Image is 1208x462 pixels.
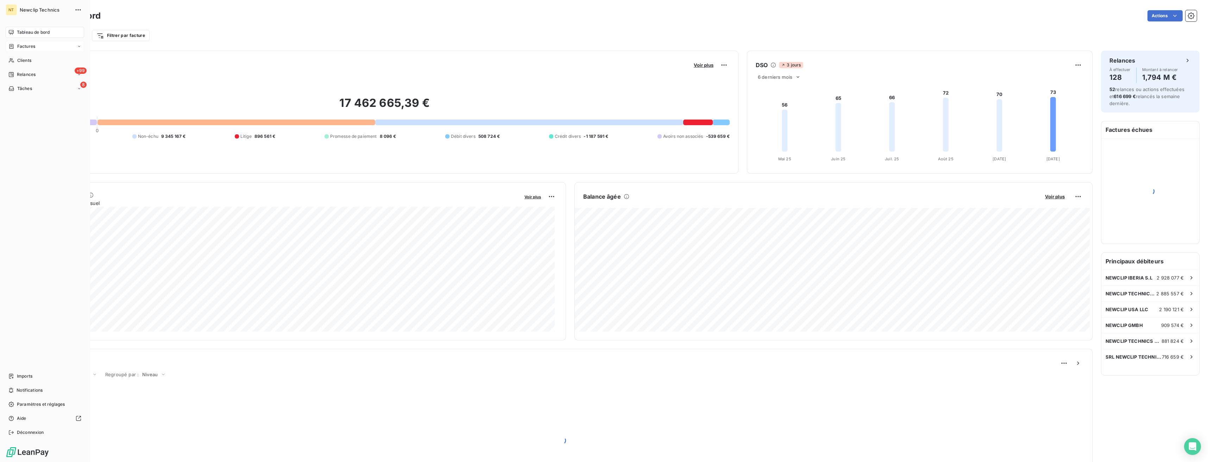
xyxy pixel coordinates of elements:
[105,372,139,377] span: Regroupé par :
[522,193,543,200] button: Voir plus
[1045,194,1065,199] span: Voir plus
[80,82,87,88] span: 8
[1046,156,1060,161] tspan: [DATE]
[6,447,49,458] img: Logo LeanPay
[938,156,954,161] tspan: Août 25
[1106,322,1143,328] span: NEWCLIP GMBH
[1156,291,1184,296] span: 2 885 557 €
[138,133,158,140] span: Non-échu
[92,30,150,41] button: Filtrer par facture
[240,133,252,140] span: Litige
[1109,56,1135,65] h6: Relances
[583,192,621,201] h6: Balance âgée
[1106,338,1162,344] span: NEWCLIP TECHNICS JAPAN KK
[1162,354,1184,360] span: 716 659 €
[1157,275,1184,281] span: 2 928 077 €
[1184,438,1201,455] div: Open Intercom Messenger
[1106,307,1148,312] span: NEWCLIP USA LLC
[1109,68,1131,72] span: À effectuer
[254,133,275,140] span: 896 561 €
[161,133,186,140] span: 9 345 167 €
[17,43,35,50] span: Factures
[663,133,703,140] span: Avoirs non associés
[555,133,581,140] span: Crédit divers
[75,68,87,74] span: +99
[1109,86,1184,106] span: relances ou actions effectuées et relancés la semaine dernière.
[17,429,44,436] span: Déconnexion
[96,128,99,133] span: 0
[1159,307,1184,312] span: 2 190 121 €
[330,133,377,140] span: Promesse de paiement
[17,85,32,92] span: Tâches
[478,133,500,140] span: 508 724 €
[1161,322,1184,328] span: 909 574 €
[17,387,43,393] span: Notifications
[1106,275,1152,281] span: NEWCLIP IBERIA S.L
[779,62,803,68] span: 3 jours
[1142,68,1178,72] span: Montant à relancer
[40,199,520,207] span: Chiffre d'affaires mensuel
[1106,354,1162,360] span: SRL NEWCLIP TECHNICS [GEOGRAPHIC_DATA]
[778,156,791,161] tspan: Mai 25
[831,156,845,161] tspan: Juin 25
[758,74,792,80] span: 6 derniers mois
[706,133,730,140] span: -539 659 €
[17,29,50,36] span: Tableau de bord
[1142,72,1178,83] h4: 1,794 M €
[451,133,476,140] span: Débit divers
[17,57,31,64] span: Clients
[6,413,84,424] a: Aide
[692,62,716,68] button: Voir plus
[17,71,36,78] span: Relances
[17,415,26,422] span: Aide
[885,156,899,161] tspan: Juil. 25
[17,373,32,379] span: Imports
[142,372,158,377] span: Niveau
[1101,121,1199,138] h6: Factures échues
[1162,338,1184,344] span: 881 824 €
[17,401,65,408] span: Paramètres et réglages
[1109,72,1131,83] h4: 128
[6,4,17,15] div: NT
[756,61,768,69] h6: DSO
[1101,253,1199,270] h6: Principaux débiteurs
[20,7,70,13] span: Newclip Technics
[694,62,713,68] span: Voir plus
[584,133,608,140] span: -1 187 591 €
[1106,291,1156,296] span: NEWCLIP TECHNICS AUSTRALIA PTY
[40,96,730,117] h2: 17 462 665,39 €
[1109,86,1115,92] span: 52
[993,156,1006,161] tspan: [DATE]
[1147,10,1183,21] button: Actions
[1043,193,1067,200] button: Voir plus
[380,133,396,140] span: 8 096 €
[524,194,541,199] span: Voir plus
[1114,94,1135,99] span: 616 699 €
